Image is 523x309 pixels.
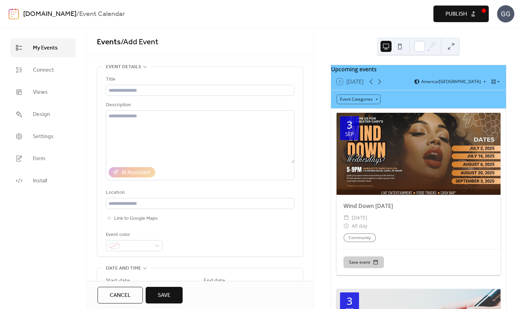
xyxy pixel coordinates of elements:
span: / Add Event [121,35,158,50]
div: Sep [345,131,354,137]
span: Event details [106,63,141,71]
button: Save event [343,256,384,268]
a: Install [10,171,76,190]
button: Save [146,287,183,303]
a: Form [10,149,76,168]
div: ​ [343,222,349,230]
div: ​ [343,213,349,222]
div: Upcoming events [331,65,506,73]
span: [DATE] [352,213,367,222]
div: Wind Down [DATE] [337,202,501,210]
span: My Events [33,44,58,52]
span: Install [33,177,47,185]
div: 3 [347,296,352,306]
a: Views [10,83,76,101]
a: [DOMAIN_NAME] [23,8,76,21]
img: logo [9,8,19,19]
span: Publish [446,10,467,18]
div: Start date [106,277,130,285]
button: Cancel [98,287,143,303]
span: America/[GEOGRAPHIC_DATA] [421,80,481,84]
a: Connect [10,61,76,79]
span: Design [33,110,50,119]
div: GG [497,5,514,22]
div: Event color [106,231,161,239]
span: All day [352,222,367,230]
div: End date [204,277,226,285]
a: Design [10,105,76,124]
span: Save [158,291,171,300]
span: Connect [33,66,54,74]
span: Cancel [110,291,131,300]
b: / [76,8,79,21]
a: Events [97,35,121,50]
span: Link to Google Maps [114,215,158,223]
div: 3 [347,120,352,130]
span: Form [33,155,45,163]
b: Event Calendar [79,8,125,21]
div: Location [106,189,293,197]
span: Settings [33,133,54,141]
div: Title [106,75,293,84]
a: Settings [10,127,76,146]
span: Date and time [106,264,141,273]
span: Views [33,88,48,97]
button: Publish [433,6,489,22]
a: My Events [10,38,76,57]
div: Description [106,101,293,109]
